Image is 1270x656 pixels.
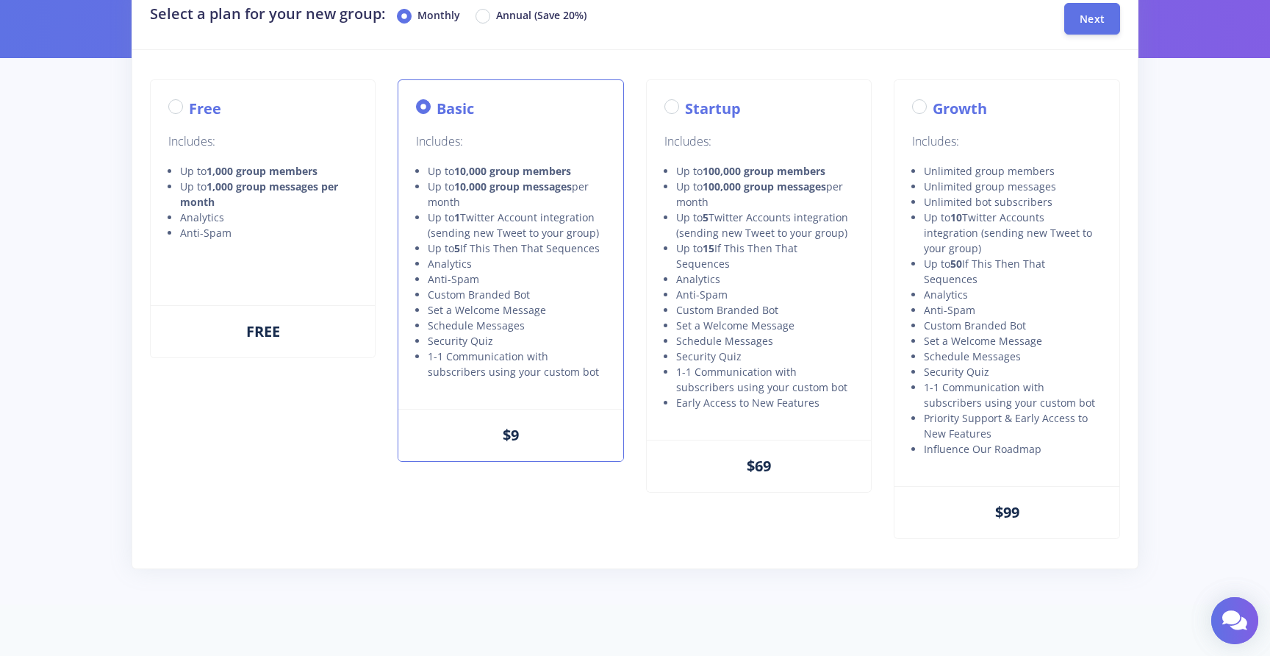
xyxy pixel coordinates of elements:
li: Priority Support & Early Access to New Features [924,410,1101,441]
button: Next [1064,3,1120,35]
li: Analytics [676,271,853,287]
li: Set a Welcome Message [676,318,853,333]
label: Growth [933,98,987,120]
li: Up to Twitter Accounts integration (sending new Tweet to your group) [924,210,1101,256]
label: Monthly [417,7,460,25]
strong: 50 [950,257,962,271]
li: Security Quiz [924,364,1101,379]
li: Up to If This Then That Sequences [428,240,605,256]
p: Includes: [912,132,1101,151]
strong: 1,000 group messages per month [180,179,338,209]
li: Schedule Messages [428,318,605,333]
li: 1-1 Communication with subscribers using your custom bot [676,364,853,395]
li: Up to [676,163,853,179]
p: Includes: [664,132,853,151]
li: Influence Our Roadmap [924,441,1101,457]
li: Schedule Messages [924,349,1101,364]
strong: 10 [950,210,962,224]
li: Analytics [428,256,605,271]
strong: 100,000 group messages [703,179,826,193]
li: Analytics [924,287,1101,302]
strong: 5 [454,241,460,255]
li: Security Quiz [676,349,853,364]
strong: 1,000 group members [207,164,317,178]
li: Unlimited group members [924,163,1101,179]
li: Up to [180,179,357,210]
li: Analytics [180,210,357,225]
li: Security Quiz [428,333,605,349]
h2: Select a plan for your new group: [150,3,1037,25]
span: $99 [995,502,1019,522]
span: $9 [503,425,519,445]
li: Anti-Spam [924,302,1101,318]
li: Up to If This Then That Sequences [924,256,1101,287]
label: Startup [685,98,741,120]
li: Schedule Messages [676,333,853,349]
li: Set a Welcome Message [428,302,605,318]
li: Unlimited group messages [924,179,1101,194]
li: Early Access to New Features [676,395,853,410]
li: Up to [428,163,605,179]
li: Anti-Spam [180,225,357,240]
strong: 10,000 group messages [454,179,572,193]
span: Next [1080,12,1105,26]
li: Up to Twitter Account integration (sending new Tweet to your group) [428,210,605,240]
li: Anti-Spam [676,287,853,302]
li: 1-1 Communication with subscribers using your custom bot [924,379,1101,410]
li: Custom Branded Bot [924,318,1101,333]
li: Up to If This Then That Sequences [676,240,853,271]
strong: 5 [703,210,708,224]
strong: 10,000 group members [454,164,571,178]
span: $69 [747,456,771,476]
strong: 15 [703,241,714,255]
label: Free [189,98,221,120]
span: FREE [246,321,280,341]
li: Up to Twitter Accounts integration (sending new Tweet to your group) [676,210,853,240]
li: Up to per month [676,179,853,210]
li: Custom Branded Bot [428,287,605,302]
strong: 100,000 group members [703,164,825,178]
li: Custom Branded Bot [676,302,853,318]
li: 1-1 Communication with subscribers using your custom bot [428,349,605,379]
p: Includes: [416,132,605,151]
label: Basic [437,98,474,120]
li: Up to [180,163,357,179]
li: Set a Welcome Message [924,333,1101,349]
p: Includes: [168,132,357,151]
strong: 1 [454,210,460,224]
label: Annual (Save 20%) [496,7,586,25]
li: Up to per month [428,179,605,210]
li: Anti-Spam [428,271,605,287]
li: Unlimited bot subscribers [924,194,1101,210]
